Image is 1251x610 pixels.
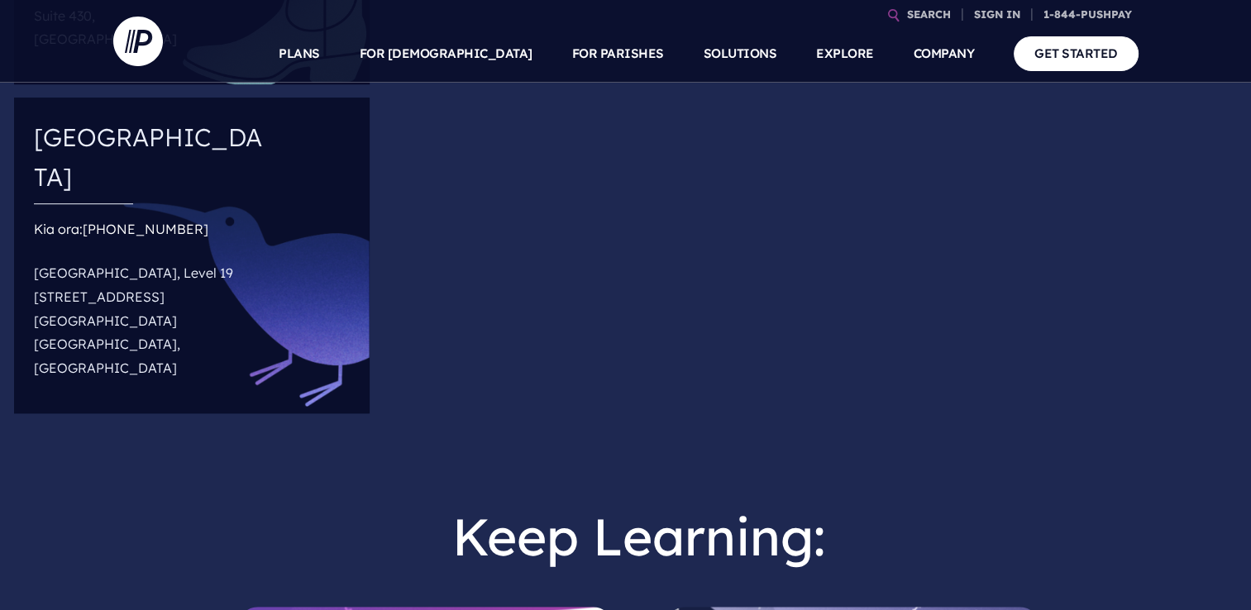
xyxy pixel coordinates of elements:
[1014,36,1139,70] a: GET STARTED
[704,25,777,83] a: SOLUTIONS
[914,25,975,83] a: COMPANY
[279,25,320,83] a: PLANS
[360,25,532,83] a: FOR [DEMOGRAPHIC_DATA]
[34,111,270,203] h4: [GEOGRAPHIC_DATA]
[83,221,208,237] a: [PHONE_NUMBER]
[34,255,270,387] p: [GEOGRAPHIC_DATA], Level 19 [STREET_ADDRESS] [GEOGRAPHIC_DATA] [GEOGRAPHIC_DATA], [GEOGRAPHIC_DATA]
[572,25,664,83] a: FOR PARISHES
[34,217,270,387] div: Kia ora:
[140,493,1139,580] h2: Keep Learning:
[816,25,874,83] a: EXPLORE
